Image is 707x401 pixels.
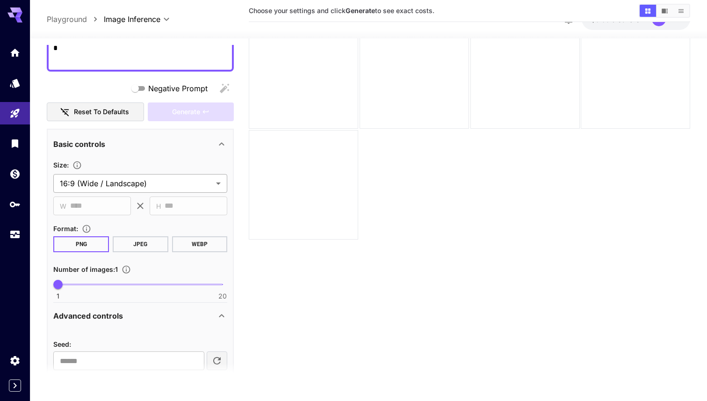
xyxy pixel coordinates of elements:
[591,15,612,23] span: $0.00
[53,225,78,233] span: Format :
[9,77,21,89] div: Models
[660,356,707,401] div: 聊天小组件
[53,161,69,169] span: Size :
[9,168,21,180] div: Wallet
[53,265,118,273] span: Number of images : 1
[53,305,227,327] div: Advanced controls
[656,5,673,17] button: Show media in video view
[9,229,21,241] div: Usage
[53,139,105,150] p: Basic controls
[113,236,168,252] button: JPEG
[69,160,86,170] button: Adjust the dimensions of the generated image by specifying its width and height in pixels, or sel...
[9,138,21,149] div: Library
[53,340,71,348] span: Seed :
[660,356,707,401] iframe: Chat Widget
[78,224,95,233] button: Choose the file format for the output image.
[118,265,135,274] button: Specify how many images to generate in a single request. Each image generation will be charged se...
[156,201,161,211] span: H
[640,5,656,17] button: Show media in grid view
[60,201,66,211] span: W
[9,198,21,210] div: API Keys
[673,5,689,17] button: Show media in list view
[9,47,21,58] div: Home
[9,355,21,366] div: Settings
[104,14,160,25] span: Image Inference
[53,236,109,252] button: PNG
[148,83,208,94] span: Negative Prompt
[9,379,21,392] button: Expand sidebar
[639,4,690,18] div: Show media in grid viewShow media in video viewShow media in list view
[249,7,434,15] span: Choose your settings and click to see exact costs.
[172,236,228,252] button: WEBP
[60,178,212,189] span: 16:9 (Wide / Landscape)
[57,292,59,301] span: 1
[47,14,87,25] a: Playground
[53,133,227,155] div: Basic controls
[612,15,644,23] span: credits left
[47,102,144,122] button: Reset to defaults
[47,14,104,25] nav: breadcrumb
[218,292,227,301] span: 20
[53,310,123,321] p: Advanced controls
[346,7,375,15] b: Generate
[9,108,21,119] div: Playground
